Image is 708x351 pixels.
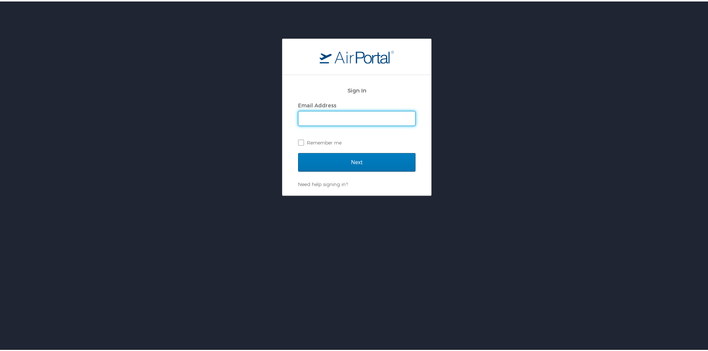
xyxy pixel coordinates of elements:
[298,101,336,107] label: Email Address
[298,85,416,93] h2: Sign In
[298,180,348,186] a: Need help signing in?
[298,136,416,147] label: Remember me
[320,49,394,62] img: logo
[298,152,416,170] input: Next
